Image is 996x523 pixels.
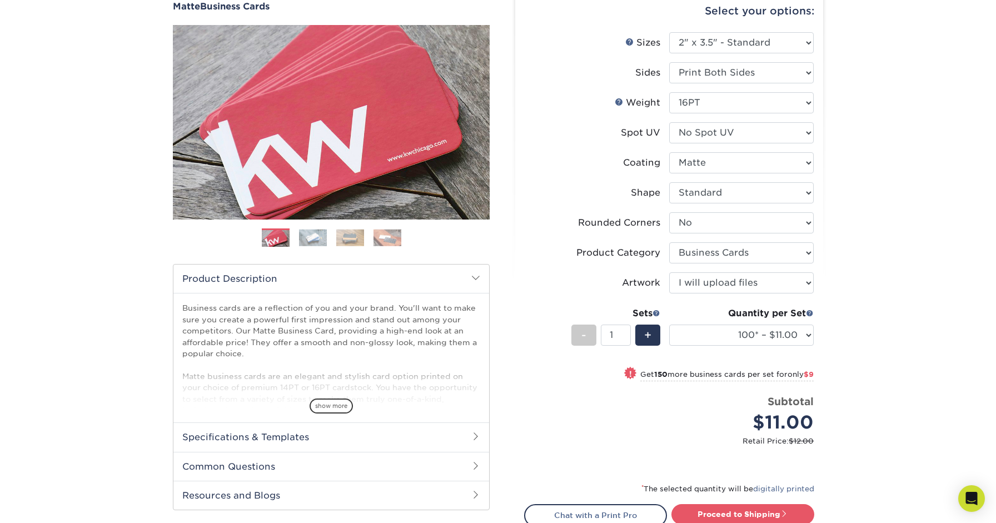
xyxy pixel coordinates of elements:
[571,307,660,320] div: Sets
[173,265,489,293] h2: Product Description
[625,36,660,49] div: Sizes
[299,229,327,246] img: Business Cards 02
[789,437,814,445] span: $12.00
[640,370,814,381] small: Get more business cards per set for
[173,1,490,12] h1: Business Cards
[654,370,668,378] strong: 150
[310,399,353,414] span: show more
[173,1,490,12] a: MatteBusiness Cards
[768,395,814,407] strong: Subtotal
[641,485,814,493] small: The selected quantity will be
[173,452,489,481] h2: Common Questions
[173,1,200,12] span: Matte
[533,436,814,446] small: Retail Price:
[753,485,814,493] a: digitally printed
[804,370,814,378] span: $9
[788,370,814,378] span: only
[262,225,290,252] img: Business Cards 01
[615,96,660,109] div: Weight
[173,422,489,451] h2: Specifications & Templates
[182,302,480,461] p: Business cards are a reflection of you and your brand. You'll want to make sure you create a powe...
[678,409,814,436] div: $11.00
[173,481,489,510] h2: Resources and Blogs
[623,156,660,170] div: Coating
[373,229,401,246] img: Business Cards 04
[336,229,364,246] img: Business Cards 03
[635,66,660,79] div: Sides
[669,307,814,320] div: Quantity per Set
[578,216,660,230] div: Rounded Corners
[576,246,660,260] div: Product Category
[631,186,660,200] div: Shape
[581,327,586,343] span: -
[621,126,660,140] div: Spot UV
[622,276,660,290] div: Artwork
[644,327,651,343] span: +
[958,485,985,512] div: Open Intercom Messenger
[629,368,632,380] span: !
